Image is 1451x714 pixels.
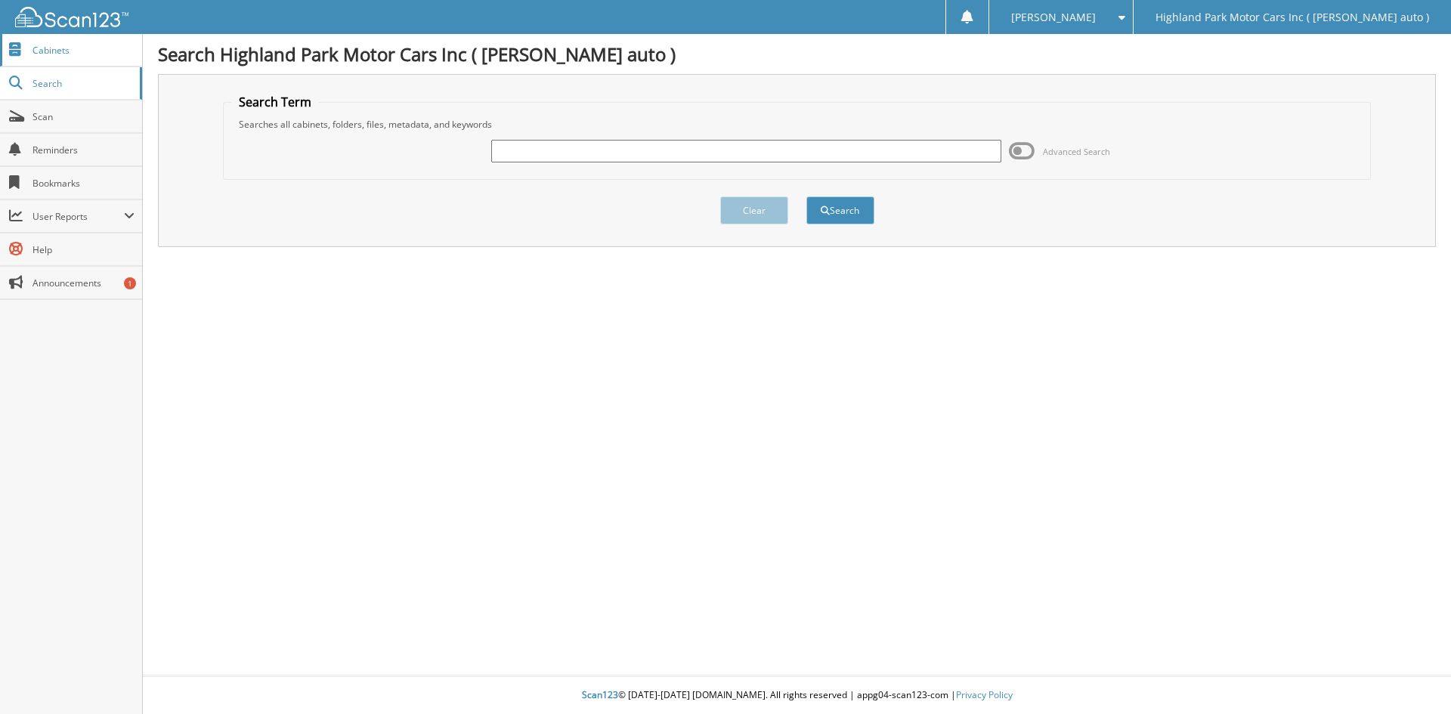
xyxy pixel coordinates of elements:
[1043,146,1110,157] span: Advanced Search
[806,196,874,224] button: Search
[32,44,135,57] span: Cabinets
[32,177,135,190] span: Bookmarks
[124,277,136,289] div: 1
[956,688,1013,701] a: Privacy Policy
[231,118,1363,131] div: Searches all cabinets, folders, files, metadata, and keywords
[32,110,135,123] span: Scan
[15,7,128,27] img: scan123-logo-white.svg
[32,210,124,223] span: User Reports
[1375,641,1451,714] iframe: Chat Widget
[1156,13,1429,22] span: Highland Park Motor Cars Inc ( [PERSON_NAME] auto )
[32,243,135,256] span: Help
[143,677,1451,714] div: © [DATE]-[DATE] [DOMAIN_NAME]. All rights reserved | appg04-scan123-com |
[158,42,1436,66] h1: Search Highland Park Motor Cars Inc ( [PERSON_NAME] auto )
[720,196,788,224] button: Clear
[1011,13,1096,22] span: [PERSON_NAME]
[582,688,618,701] span: Scan123
[32,277,135,289] span: Announcements
[32,144,135,156] span: Reminders
[231,94,319,110] legend: Search Term
[32,77,132,90] span: Search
